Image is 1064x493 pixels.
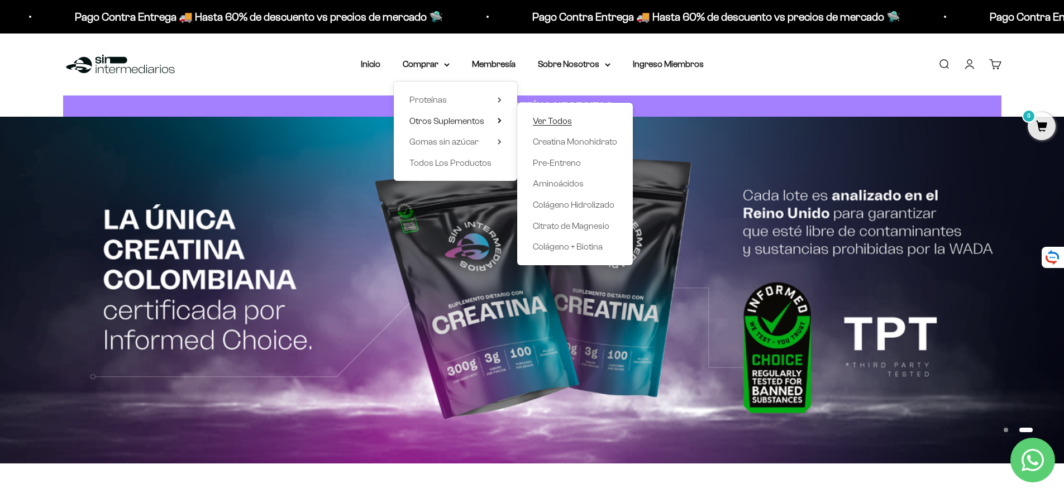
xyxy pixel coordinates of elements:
a: Todos Los Productos [409,156,502,170]
a: Pre-Entreno [533,156,617,170]
mark: 0 [1022,109,1036,123]
a: Aminoácidos [533,176,617,191]
span: Creatina Monohidrato [533,137,617,146]
a: Ver Todos [533,114,617,128]
summary: Proteínas [409,93,502,107]
p: Pago Contra Entrega 🚚 Hasta 60% de descuento vs precios de mercado 🛸 [529,8,898,26]
span: Todos Los Productos [409,158,492,167]
span: Citrato de Magnesio [533,221,609,231]
summary: Gomas sin azúcar [409,135,502,149]
span: Gomas sin azúcar [409,137,479,146]
a: 0 [1028,121,1056,133]
p: Pago Contra Entrega 🚚 Hasta 60% de descuento vs precios de mercado 🛸 [72,8,440,26]
a: CUANTA PROTEÍNA NECESITAS [63,95,1001,117]
span: Colágeno Hidrolizado [533,200,614,209]
span: Proteínas [409,95,447,104]
a: Membresía [472,59,516,69]
summary: Comprar [403,57,450,71]
a: Colágeno + Biotina [533,240,617,254]
span: Otros Suplementos [409,116,484,126]
span: Ver Todos [533,116,572,126]
a: Citrato de Magnesio [533,219,617,233]
summary: Otros Suplementos [409,114,502,128]
span: Colágeno + Biotina [533,242,603,251]
summary: Sobre Nosotros [538,57,610,71]
a: Ingreso Miembros [633,59,704,69]
span: Aminoácidos [533,179,584,188]
a: Colágeno Hidrolizado [533,198,617,212]
a: Inicio [361,59,380,69]
a: Creatina Monohidrato [533,135,617,149]
span: Pre-Entreno [533,158,581,167]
